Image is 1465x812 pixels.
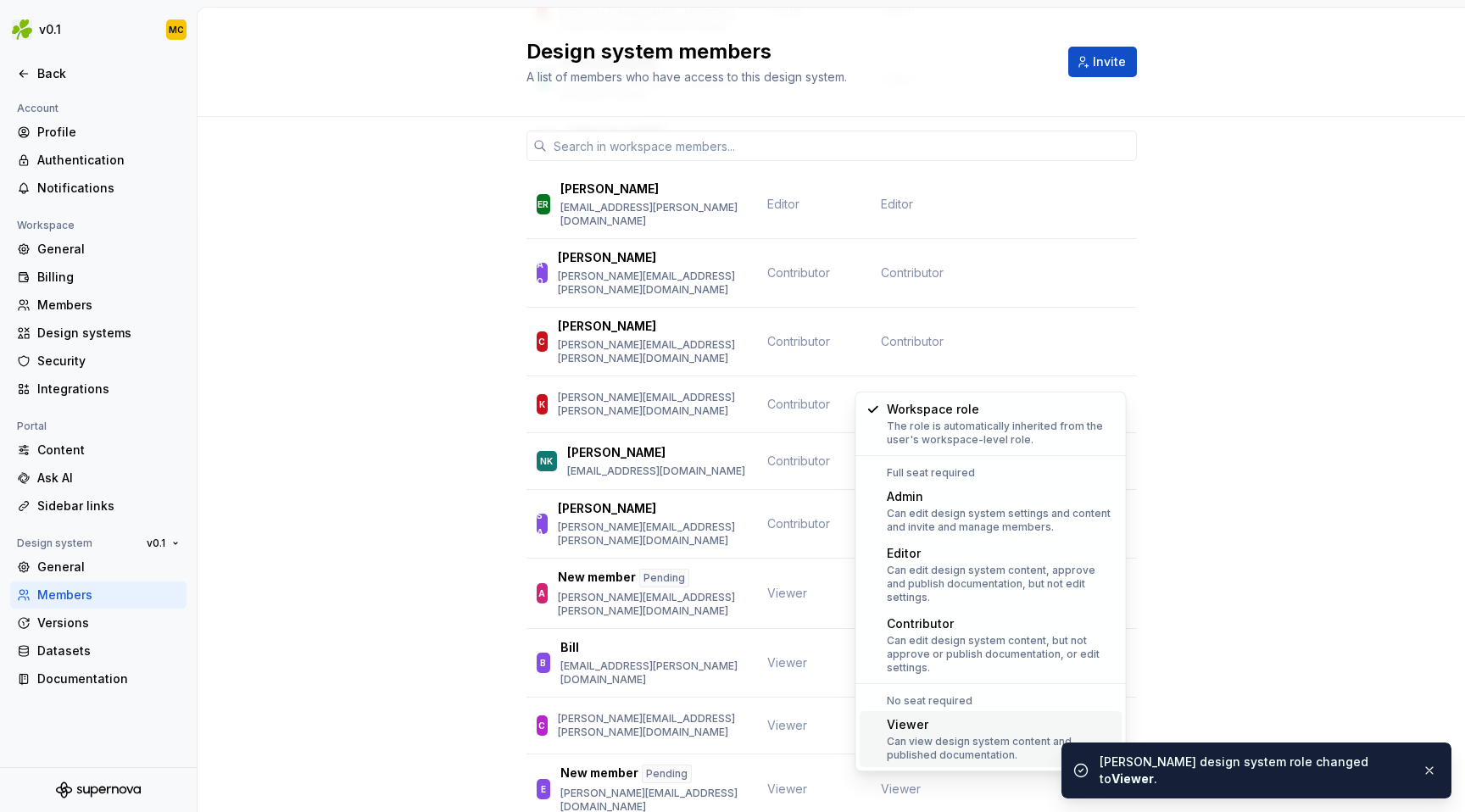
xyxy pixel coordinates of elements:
div: K [539,396,545,413]
p: [PERSON_NAME][EMAIL_ADDRESS][PERSON_NAME][DOMAIN_NAME] [558,520,747,548]
span: Contributor [767,334,830,348]
div: Pending [642,765,692,783]
p: [PERSON_NAME][EMAIL_ADDRESS][PERSON_NAME][DOMAIN_NAME] [558,712,747,739]
div: MC [169,23,184,36]
div: ER [538,196,549,213]
img: 56b5df98-d96d-4d7e-807c-0afdf3bdaefa.png [12,19,32,40]
div: Datasets [37,642,180,659]
span: Viewer [767,718,807,732]
div: Content [37,442,180,459]
p: Bill [560,639,579,656]
a: Supernova Logo [56,781,141,798]
p: New member [560,765,638,783]
div: Suggestions [856,456,1126,683]
p: [EMAIL_ADDRESS][PERSON_NAME][DOMAIN_NAME] [560,201,746,228]
span: Viewer [881,781,921,798]
span: A list of members who have access to this design system. [526,70,847,84]
p: [EMAIL_ADDRESS][DOMAIN_NAME] [567,464,745,478]
a: General [10,236,187,263]
span: Viewer [767,586,807,600]
div: Billing [37,269,180,286]
div: Can edit design system content, but not approve or publish documentation, or edit settings. [887,634,1116,675]
a: Sidebar links [10,492,187,520]
div: Portal [10,416,53,437]
a: Design systems [10,320,187,347]
div: Security [37,353,180,370]
div: No seat required [860,694,1122,708]
div: Workspace [10,215,81,236]
span: Contributor [767,265,830,280]
p: [PERSON_NAME] [560,181,659,197]
div: Full seat required [860,466,1122,480]
div: Admin [887,488,1116,505]
p: New member [558,569,636,587]
div: C [538,333,545,350]
a: Ask AI [10,464,187,492]
div: Back [37,65,180,82]
div: The role is automatically inherited from the user's workspace-level role. [887,420,1116,447]
div: Can view design system content and published documentation. [887,735,1116,762]
div: Suggestions [856,684,1126,770]
span: Editor [767,197,799,211]
span: Contributor [767,453,830,468]
p: [EMAIL_ADDRESS][PERSON_NAME][DOMAIN_NAME] [560,659,746,687]
div: Editor [887,545,1116,562]
input: Search in workspace members... [547,131,1137,161]
div: A [538,585,545,602]
div: Suggestions [856,392,1126,455]
span: Viewer [767,781,807,796]
div: Pending [639,569,689,587]
a: Authentication [10,147,187,174]
div: Versions [37,615,180,631]
a: Documentation [10,665,187,692]
div: AO [537,256,548,290]
a: Security [10,348,187,375]
div: General [37,241,180,258]
div: [PERSON_NAME] design system role changed to . [1100,754,1408,787]
a: Members [10,581,187,609]
div: General [37,559,180,576]
p: [PERSON_NAME] [558,318,656,335]
div: Design systems [37,325,180,342]
a: Profile [10,119,187,146]
div: Workspace role [887,401,1116,418]
div: B [540,654,546,671]
span: Editor [881,196,913,213]
a: Members [10,292,187,319]
div: Ask AI [37,470,180,487]
a: Integrations [10,375,187,403]
div: Notifications [37,180,180,197]
span: Contributor [767,397,830,411]
div: C [538,717,545,734]
span: Contributor [881,264,944,281]
div: SA [537,507,548,541]
div: Members [37,587,180,603]
a: General [10,553,187,581]
h2: Design system members [526,38,1048,65]
div: v0.1 [39,21,61,38]
div: Can edit design system content, approve and publish documentation, but not edit settings. [887,564,1116,604]
div: Documentation [37,670,180,687]
div: Integrations [37,381,180,398]
div: Contributor [887,615,1116,632]
a: Content [10,437,187,464]
div: Design system [10,533,99,553]
a: Notifications [10,175,187,202]
span: Contributor [767,516,830,531]
p: [PERSON_NAME] [558,249,656,266]
a: Versions [10,609,187,637]
div: Can edit design system settings and content and invite and manage members. [887,507,1116,534]
p: [PERSON_NAME][EMAIL_ADDRESS][PERSON_NAME][DOMAIN_NAME] [558,270,747,297]
div: Sidebar links [37,498,180,514]
div: Profile [37,124,180,141]
a: Billing [10,264,187,291]
div: NK [540,453,553,470]
button: Invite [1068,47,1137,77]
span: Contributor [881,333,944,350]
p: [PERSON_NAME][EMAIL_ADDRESS][PERSON_NAME][DOMAIN_NAME] [558,391,747,418]
span: v0.1 [147,537,165,550]
p: [PERSON_NAME][EMAIL_ADDRESS][PERSON_NAME][DOMAIN_NAME] [558,591,747,618]
a: Back [10,60,187,87]
p: [PERSON_NAME] [567,444,666,461]
b: Viewer [1111,771,1154,786]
